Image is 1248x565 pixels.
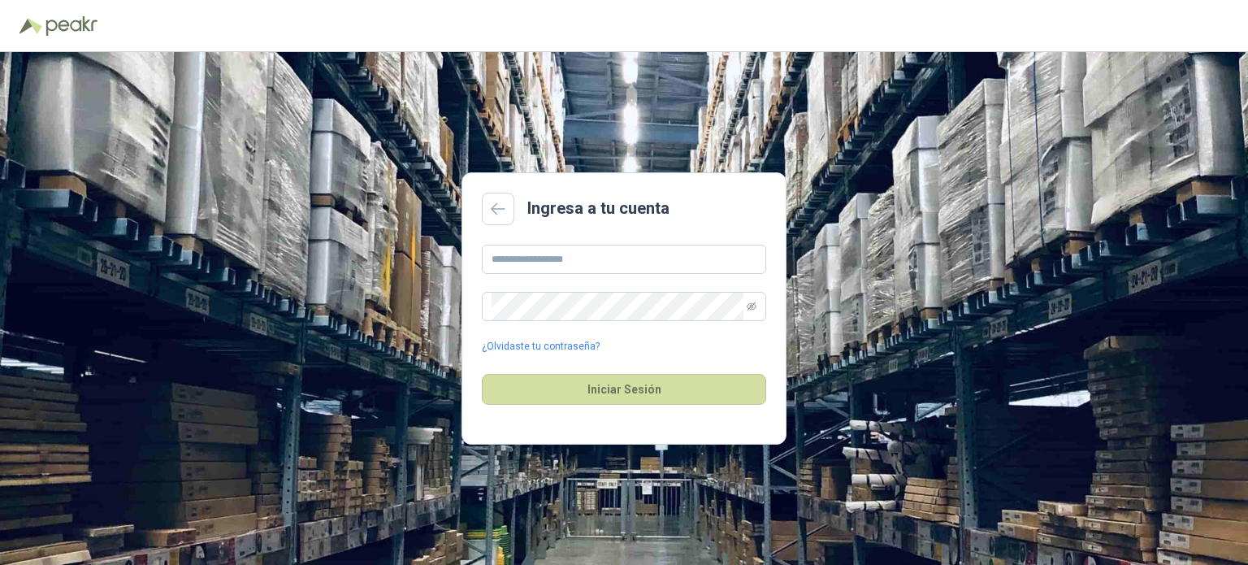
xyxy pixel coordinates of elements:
img: Peakr [45,16,97,36]
button: Iniciar Sesión [482,374,766,405]
h2: Ingresa a tu cuenta [527,196,669,221]
span: eye-invisible [747,302,756,311]
img: Logo [19,18,42,34]
a: ¿Olvidaste tu contraseña? [482,339,600,354]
